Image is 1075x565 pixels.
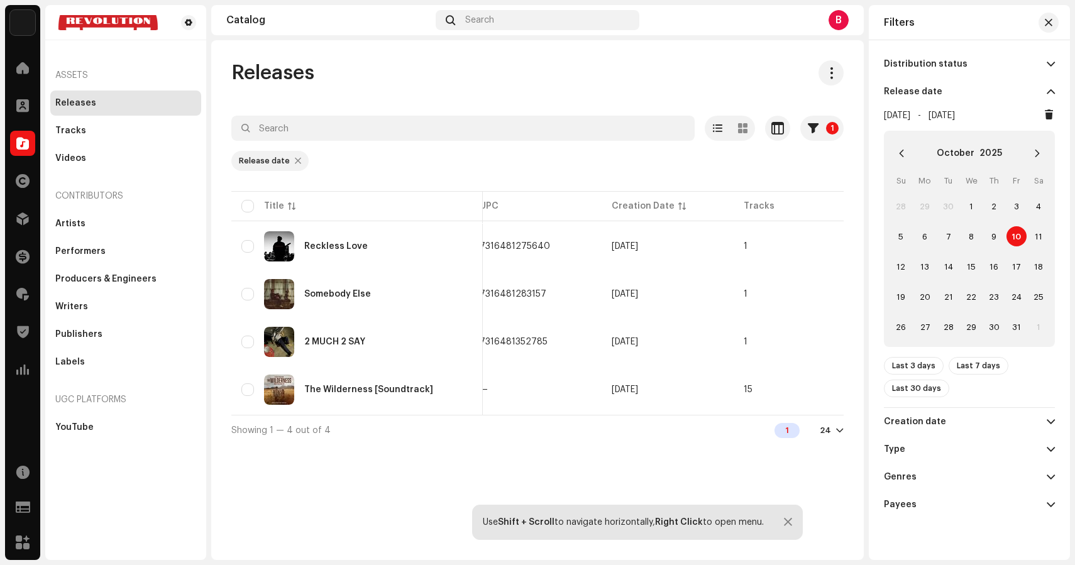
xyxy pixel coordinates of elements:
[480,290,546,299] span: 7316481283157
[304,290,371,299] div: Somebody Else
[55,219,85,229] div: Artists
[612,200,675,212] div: Creation Date
[55,329,102,339] div: Publishers
[50,146,201,171] re-m-nav-item: Videos
[826,122,839,134] p-badge: 1
[304,242,368,251] div: Reckless Love
[55,15,161,30] img: 520573b7-cc71-4f47-bf02-adc70bbdc9fb
[612,385,638,394] span: Oct 10, 2025
[612,290,638,299] span: Sep 12, 2025
[820,425,831,436] div: 24
[55,153,86,163] div: Videos
[264,231,294,261] img: 35ea417b-79f8-435a-9354-c27ec84a4146
[55,357,85,367] div: Labels
[264,375,294,405] img: 277fff2c-a446-4d5c-b3ed-30712de98b4d
[744,242,747,251] span: 1
[655,518,703,527] strong: Right Click
[498,518,554,527] strong: Shift + Scroll
[55,246,106,256] div: Performers
[50,60,201,91] re-a-nav-header: Assets
[480,242,550,251] span: 7316481275640
[465,15,494,25] span: Search
[55,98,96,108] div: Releases
[231,116,695,141] input: Search
[50,239,201,264] re-m-nav-item: Performers
[612,242,638,251] span: Sep 10, 2025
[239,156,290,166] div: Release date
[264,279,294,309] img: 2de80f96-6d31-4c40-a7e0-a73e932756d2
[50,91,201,116] re-m-nav-item: Releases
[50,181,201,211] re-a-nav-header: Contributors
[55,422,94,432] div: YouTube
[612,337,638,346] span: Sep 29, 2025
[800,116,844,141] button: 1
[10,10,35,35] img: acab2465-393a-471f-9647-fa4d43662784
[829,10,849,30] div: B
[304,337,365,346] div: 2 MUCH 2 SAY
[480,385,488,394] span: —
[50,415,201,440] re-m-nav-item: YouTube
[50,322,201,347] re-m-nav-item: Publishers
[50,294,201,319] re-m-nav-item: Writers
[55,274,157,284] div: Producers & Engineers
[744,290,747,299] span: 1
[483,517,764,527] div: Use to navigate horizontally, to open menu.
[264,200,284,212] div: Title
[226,15,431,25] div: Catalog
[744,385,752,394] span: 15
[50,211,201,236] re-m-nav-item: Artists
[55,126,86,136] div: Tracks
[50,349,201,375] re-m-nav-item: Labels
[480,337,548,346] span: 7316481352785
[264,327,294,357] img: 45d4f709-c48e-4ae0-ac54-664b8adedb74
[50,118,201,143] re-m-nav-item: Tracks
[55,302,88,312] div: Writers
[304,385,433,394] div: The Wilderness [Soundtrack]
[50,266,201,292] re-m-nav-item: Producers & Engineers
[744,337,747,346] span: 1
[775,423,800,438] div: 1
[50,385,201,415] re-a-nav-header: UGC Platforms
[231,60,314,85] span: Releases
[231,426,331,435] span: Showing 1 — 4 out of 4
